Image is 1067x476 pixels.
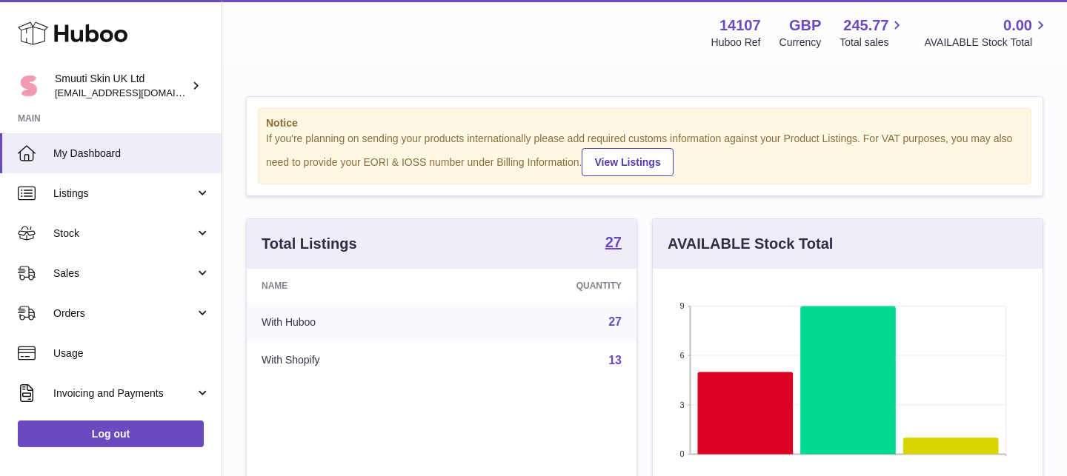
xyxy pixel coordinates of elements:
[608,354,622,366] a: 13
[1003,16,1032,36] span: 0.00
[53,147,210,161] span: My Dashboard
[668,234,833,254] h3: AVAILABLE Stock Total
[53,267,195,281] span: Sales
[266,116,1023,130] strong: Notice
[18,420,204,447] a: Log out
[605,235,622,252] a: 27
[266,132,1023,176] div: If you're planning on sending your products internationally please add required customs informati...
[843,16,888,36] span: 245.77
[55,72,188,100] div: Smuuti Skin UK Ltd
[262,234,357,254] h3: Total Listings
[247,303,457,341] td: With Huboo
[679,400,684,409] text: 3
[608,315,622,328] a: 27
[53,306,195,321] span: Orders
[840,36,905,50] span: Total sales
[53,187,195,201] span: Listings
[780,36,822,50] div: Currency
[53,227,195,241] span: Stock
[924,16,1049,50] a: 0.00 AVAILABLE Stock Total
[679,449,684,458] text: 0
[55,87,218,98] span: [EMAIL_ADDRESS][DOMAIN_NAME]
[711,36,761,50] div: Huboo Ref
[924,36,1049,50] span: AVAILABLE Stock Total
[605,235,622,249] strong: 27
[53,346,210,361] span: Usage
[719,16,761,36] strong: 14107
[457,269,636,303] th: Quantity
[247,269,457,303] th: Name
[789,16,821,36] strong: GBP
[840,16,905,50] a: 245.77 Total sales
[582,148,673,176] a: View Listings
[679,351,684,360] text: 6
[679,301,684,310] text: 9
[247,341,457,380] td: With Shopify
[18,75,40,97] img: tomi@beautyko.fi
[53,386,195,400] span: Invoicing and Payments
